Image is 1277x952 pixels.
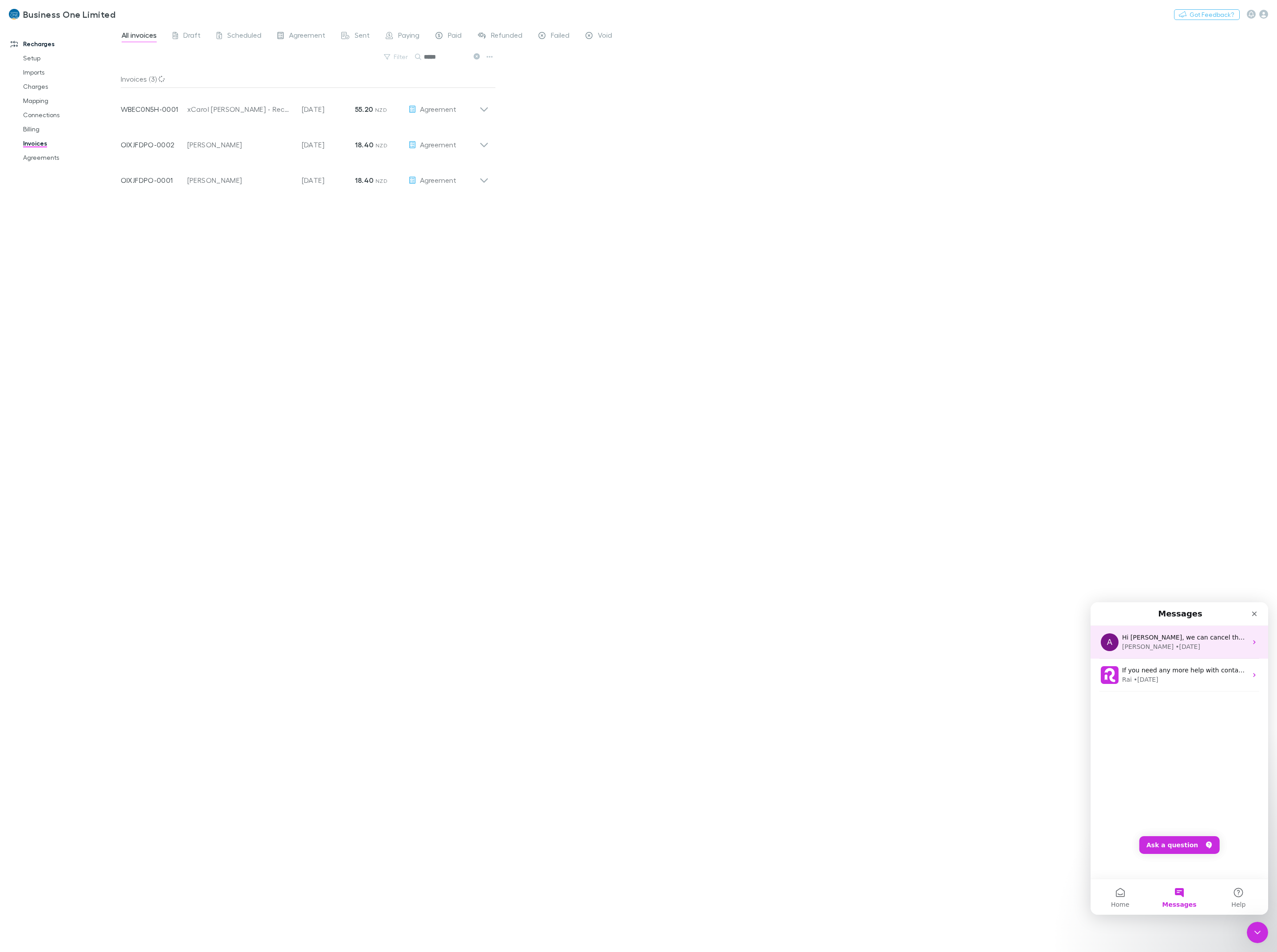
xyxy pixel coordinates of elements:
[1247,922,1268,943] iframe: Intercom live chat
[376,178,387,184] span: NZD
[14,136,129,150] a: Invoices
[121,175,187,186] p: OIXJFDPO-0001
[14,108,129,122] a: Connections
[420,105,456,113] span: Agreement
[119,277,178,312] button: Help
[183,31,201,42] span: Draft
[141,299,155,305] span: Help
[1091,602,1268,915] iframe: Intercom live chat
[114,159,496,194] div: OIXJFDPO-0001[PERSON_NAME][DATE]18.40 NZDAgreement
[355,176,374,185] strong: 18.40
[302,175,355,186] p: [DATE]
[598,31,612,42] span: Void
[448,31,462,42] span: Paid
[420,176,456,184] span: Agreement
[355,31,370,42] span: Sent
[14,51,129,65] a: Setup
[4,4,121,25] a: Business One Limited
[302,139,355,150] p: [DATE]
[187,175,293,186] div: [PERSON_NAME]
[2,37,129,51] a: Recharges
[1174,9,1240,20] button: Got Feedback?
[187,104,293,115] div: xCarol [PERSON_NAME] - Rechargly
[14,150,129,165] a: Agreements
[14,94,129,108] a: Mapping
[302,104,355,115] p: [DATE]
[121,104,187,115] p: WBEC0N5H-0001
[375,107,387,113] span: NZD
[420,140,456,149] span: Agreement
[121,139,187,150] p: OIXJFDPO-0002
[32,73,41,82] div: Rai
[32,32,247,39] span: Hi [PERSON_NAME], we can cancel the reminder journey at any time.
[32,64,597,71] span: If you need any more help with contacting our support or have other questions, please let me know...
[14,79,129,94] a: Charges
[9,9,20,20] img: Business One Limited's Logo
[122,31,157,42] span: All invoices
[355,140,374,149] strong: 18.40
[551,31,569,42] span: Failed
[10,64,28,82] img: Profile image for Rai
[491,31,522,42] span: Refunded
[398,31,419,42] span: Paying
[187,139,293,150] div: [PERSON_NAME]
[71,299,106,305] span: Messages
[43,73,68,82] div: • [DATE]
[23,9,115,20] h3: Business One Limited
[49,234,129,252] button: Ask a question
[14,65,129,79] a: Imports
[14,122,129,136] a: Billing
[20,299,39,305] span: Home
[289,31,325,42] span: Agreement
[114,88,496,123] div: WBEC0N5H-0001xCarol [PERSON_NAME] - Rechargly[DATE]55.20 NZDAgreement
[380,51,413,62] button: Filter
[59,277,118,312] button: Messages
[114,123,496,159] div: OIXJFDPO-0002[PERSON_NAME][DATE]18.40 NZDAgreement
[85,40,110,49] div: • [DATE]
[376,142,387,149] span: NZD
[227,31,261,42] span: Scheduled
[32,40,83,49] div: [PERSON_NAME]
[355,105,373,114] strong: 55.20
